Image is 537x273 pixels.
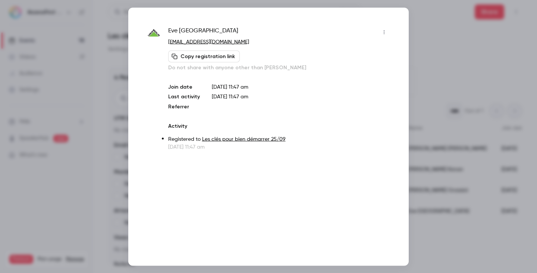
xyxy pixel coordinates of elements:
p: Do not share with anyone other than [PERSON_NAME] [168,64,390,71]
p: [DATE] 11:47 am [212,83,390,91]
p: Referrer [168,103,200,110]
span: Eve [GEOGRAPHIC_DATA] [168,26,238,38]
p: Activity [168,122,390,130]
img: leroymerlin.fr [147,27,161,41]
span: [DATE] 11:47 am [212,94,248,99]
p: Join date [168,83,200,91]
p: Registered to [168,135,390,143]
button: Copy registration link [168,50,240,62]
a: [EMAIL_ADDRESS][DOMAIN_NAME] [168,39,249,44]
p: Last activity [168,93,200,101]
a: Les clés pour bien démarrer 25/09 [202,136,286,142]
p: [DATE] 11:47 am [168,143,390,150]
